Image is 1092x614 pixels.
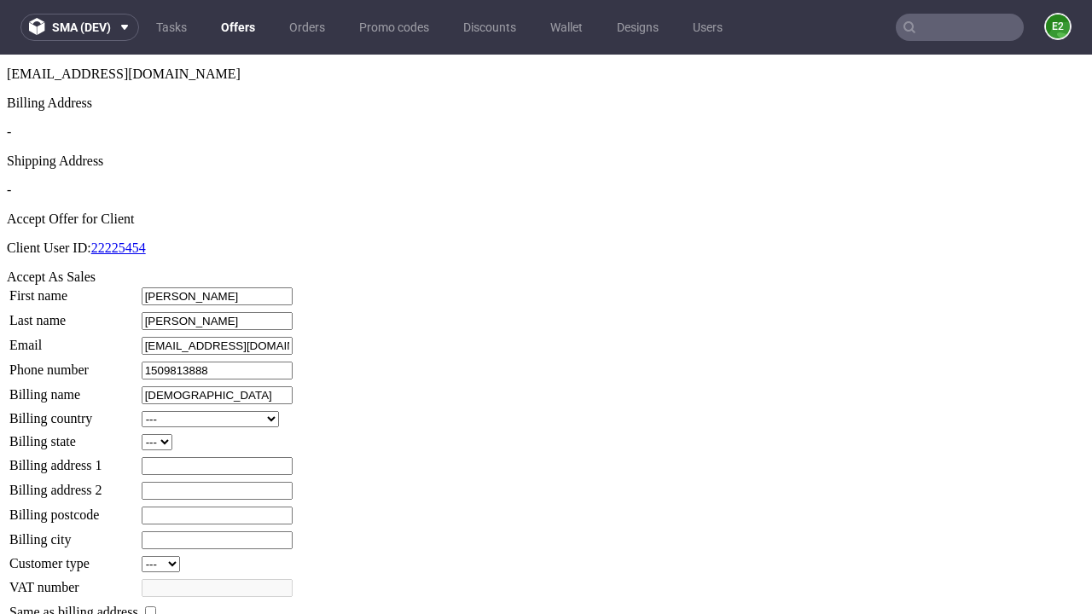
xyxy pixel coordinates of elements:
[9,281,139,301] td: Email
[349,14,439,41] a: Promo codes
[7,99,1085,114] div: Shipping Address
[1046,14,1070,38] figcaption: e2
[540,14,593,41] a: Wallet
[9,524,139,543] td: VAT number
[7,12,241,26] span: [EMAIL_ADDRESS][DOMAIN_NAME]
[607,14,669,41] a: Designs
[211,14,265,41] a: Offers
[7,41,1085,56] div: Billing Address
[91,186,146,200] a: 22225454
[9,426,139,446] td: Billing address 2
[9,402,139,421] td: Billing address 1
[9,451,139,471] td: Billing postcode
[9,232,139,252] td: First name
[7,215,1085,230] div: Accept As Sales
[279,14,335,41] a: Orders
[7,186,1085,201] p: Client User ID:
[9,379,139,397] td: Billing state
[7,70,11,84] span: -
[682,14,733,41] a: Users
[7,128,11,142] span: -
[20,14,139,41] button: sma (dev)
[52,21,111,33] span: sma (dev)
[9,257,139,276] td: Last name
[7,157,1085,172] div: Accept Offer for Client
[9,476,139,495] td: Billing city
[9,548,139,567] td: Same as billing address
[146,14,197,41] a: Tasks
[453,14,526,41] a: Discounts
[9,501,139,518] td: Customer type
[9,306,139,326] td: Phone number
[9,331,139,350] td: Billing name
[9,356,139,374] td: Billing country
